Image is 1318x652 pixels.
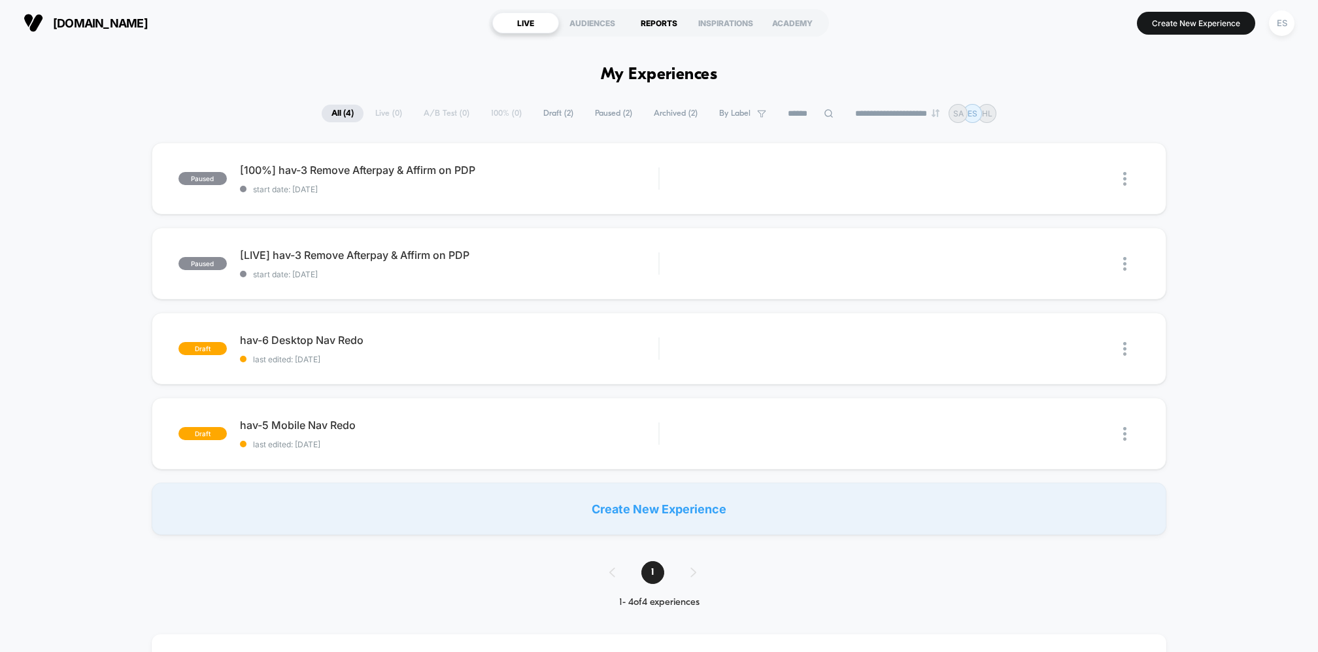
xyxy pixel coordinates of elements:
span: [LIVE] hav-3 Remove Afterpay & Affirm on PDP [240,249,658,262]
span: paused [178,257,227,270]
div: ACADEMY [759,12,826,33]
span: Paused ( 2 ) [585,105,642,122]
div: 1 - 4 of 4 experiences [596,597,722,608]
div: ES [1269,10,1294,36]
img: end [932,109,939,117]
img: close [1123,427,1126,441]
div: REPORTS [626,12,692,33]
span: By Label [719,109,751,118]
button: ES [1265,10,1298,37]
p: SA [953,109,964,118]
button: [DOMAIN_NAME] [20,12,152,33]
img: close [1123,257,1126,271]
span: paused [178,172,227,185]
span: All ( 4 ) [322,105,363,122]
span: draft [178,342,227,355]
img: close [1123,172,1126,186]
div: AUDIENCES [559,12,626,33]
p: HL [982,109,992,118]
span: last edited: [DATE] [240,439,658,449]
div: LIVE [492,12,559,33]
span: 1 [641,561,664,584]
div: INSPIRATIONS [692,12,759,33]
span: Draft ( 2 ) [533,105,583,122]
img: Visually logo [24,13,43,33]
span: hav-5 Mobile Nav Redo [240,419,658,432]
div: Create New Experience [152,483,1166,535]
span: start date: [DATE] [240,184,658,194]
h1: My Experiences [601,65,718,84]
span: start date: [DATE] [240,269,658,279]
span: Archived ( 2 ) [644,105,707,122]
span: [100%] hav-3 Remove Afterpay & Affirm on PDP [240,163,658,177]
span: draft [178,427,227,440]
span: [DOMAIN_NAME] [53,16,148,30]
img: close [1123,342,1126,356]
p: ES [968,109,977,118]
span: hav-6 Desktop Nav Redo [240,334,658,347]
button: Create New Experience [1137,12,1255,35]
span: last edited: [DATE] [240,354,658,364]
